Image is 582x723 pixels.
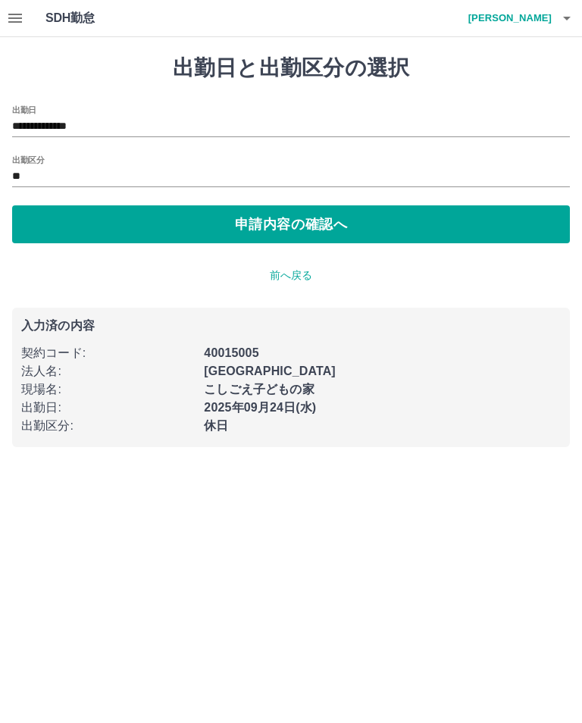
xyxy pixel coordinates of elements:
[204,365,336,377] b: [GEOGRAPHIC_DATA]
[12,55,570,81] h1: 出勤日と出勤区分の選択
[204,383,314,396] b: こしごえ子どもの家
[12,104,36,115] label: 出勤日
[21,417,195,435] p: 出勤区分 :
[21,344,195,362] p: 契約コード :
[204,419,228,432] b: 休日
[204,401,316,414] b: 2025年09月24日(水)
[21,380,195,399] p: 現場名 :
[21,399,195,417] p: 出勤日 :
[204,346,258,359] b: 40015005
[12,268,570,283] p: 前へ戻る
[12,154,44,165] label: 出勤区分
[12,205,570,243] button: 申請内容の確認へ
[21,362,195,380] p: 法人名 :
[21,320,561,332] p: 入力済の内容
